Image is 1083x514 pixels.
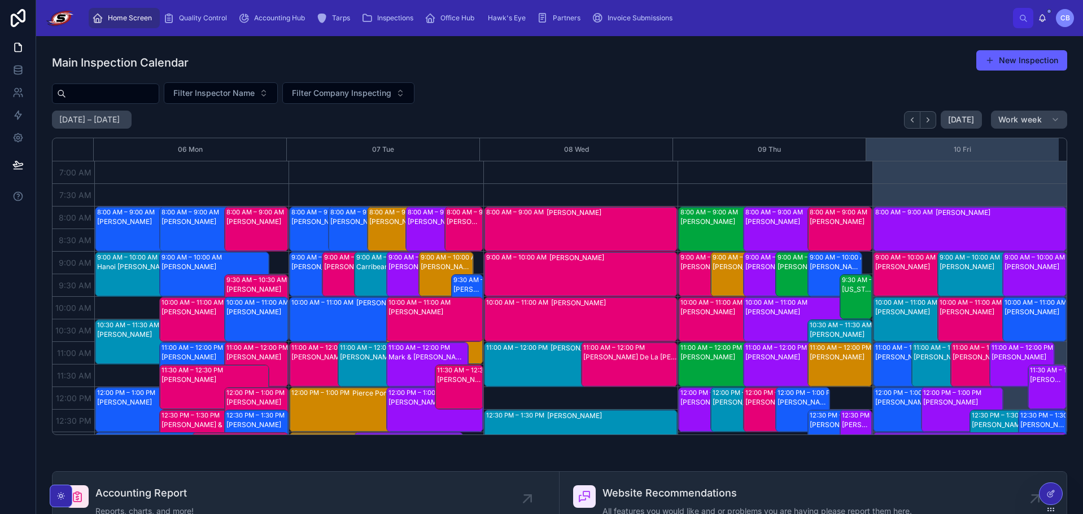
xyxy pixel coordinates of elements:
a: Partners [534,8,588,28]
button: 07 Tue [372,138,394,161]
div: [PERSON_NAME] [551,344,648,353]
div: [PERSON_NAME] [1030,375,1065,384]
div: [PERSON_NAME] [551,298,676,307]
div: 11:00 AM – 12:00 PM [914,343,978,352]
div: 10:00 AM – 11:00 AM[PERSON_NAME] [225,297,288,341]
div: 1:00 PM – 2:00 PM [290,433,399,477]
div: 1:00 PM – 2:00 PM [291,433,350,442]
div: Mark & [PERSON_NAME] [388,353,468,362]
div: 11:00 AM – 12:00 PM[PERSON_NAME] [951,342,1016,386]
div: 9:00 AM – 10:00 AM [421,253,484,262]
div: 11:00 AM – 12:00 PM[PERSON_NAME] [744,342,853,386]
div: 9:00 AM – 10:00 AM [291,253,355,262]
div: 8:00 AM – 9:00 AM[PERSON_NAME] [808,207,871,251]
div: 11:00 AM – 12:00 PM[PERSON_NAME] [874,342,938,386]
div: 9:00 AM – 10:00 AMHanoi [PERSON_NAME] [95,252,204,296]
a: Tarps [313,8,358,28]
div: 10:00 AM – 11:00 AM[PERSON_NAME] [484,297,677,341]
div: 11:00 AM – 12:00 PM [583,343,648,352]
span: 7:00 AM [56,168,94,177]
div: [PERSON_NAME] [226,217,287,226]
div: 10:30 AM – 11:30 AM[PERSON_NAME] [95,320,204,364]
button: Next [920,111,936,129]
div: 1:00 PM – 2:00 PM [194,433,252,442]
div: 10:00 AM – 11:00 AM [680,298,745,307]
div: 8:00 AM – 9:00 AM[PERSON_NAME] [160,207,269,251]
div: [PERSON_NAME] [421,262,472,271]
a: Inspections [358,8,421,28]
div: [PERSON_NAME] [713,262,764,271]
div: [PERSON_NAME] [875,398,954,407]
div: 9:00 AM – 10:00 AM [810,253,873,262]
div: [PERSON_NAME] [356,298,453,307]
div: 8:00 AM – 9:00 AM [97,208,158,217]
div: 11:00 AM – 12:00 PM[PERSON_NAME] De La [PERSON_NAME] [582,342,678,386]
div: 9:00 AM – 10:00 AM[PERSON_NAME] [938,252,1047,296]
div: 12:30 PM – 1:30 PM[PERSON_NAME] [484,410,677,454]
div: 10:00 AM – 11:00 AM [291,298,356,307]
h2: [DATE] – [DATE] [59,114,120,125]
div: 1:00 PM – 2:00 PM [97,433,155,442]
div: 9:00 AM – 10:00 AM [356,253,420,262]
div: 10:00 AM – 11:00 AM [875,298,940,307]
div: [PERSON_NAME] [875,353,938,362]
div: [PERSON_NAME] [810,217,871,226]
div: [PERSON_NAME] [291,262,343,271]
div: 8:00 AM – 9:00 AM[PERSON_NAME] [368,207,433,251]
div: 12:00 PM – 1:00 PM[PERSON_NAME] [711,388,765,432]
div: [PERSON_NAME] [547,208,676,217]
a: Invoice Submissions [588,8,680,28]
div: [PERSON_NAME] [745,217,852,226]
div: 12:30 PM – 1:30 PM[PERSON_NAME] [808,410,862,454]
div: [PERSON_NAME] [680,262,732,271]
div: [PERSON_NAME] [810,262,861,271]
div: 11:00 AM – 12:00 PM[PERSON_NAME] [808,342,871,386]
div: [PERSON_NAME] [810,420,861,429]
div: 1:00 PM – 2:00 PM [875,433,933,442]
div: [PERSON_NAME] [161,375,268,384]
div: [PERSON_NAME] [875,307,982,317]
div: [PERSON_NAME] [97,217,204,226]
span: CB [1060,14,1070,23]
div: 10:00 AM – 11:00 AM[PERSON_NAME] [744,297,853,341]
div: 10:00 AM – 11:00 AM [388,298,453,307]
div: [PERSON_NAME] [549,253,676,262]
div: [PERSON_NAME] [745,307,852,317]
div: [PERSON_NAME] [778,398,829,407]
div: [PERSON_NAME] [914,353,976,362]
div: 12:30 PM – 1:30 PM[PERSON_NAME] [840,410,871,454]
div: 9:00 AM – 10:00 AM [713,253,776,262]
div: [PERSON_NAME] [340,353,419,362]
div: 12:00 PM – 1:00 PM[PERSON_NAME] [679,388,732,432]
div: 9:00 AM – 10:00 AM[PERSON_NAME] [679,252,732,296]
div: 11:00 AM – 12:00 PM [161,343,226,352]
div: 12:00 PM – 1:00 PM [680,388,741,397]
div: 9:00 AM – 10:00 AM [97,253,160,262]
div: 12:00 PM – 1:00 PM[PERSON_NAME] [95,388,204,432]
div: [PERSON_NAME] & [PERSON_NAME] [291,353,370,362]
div: 1:00 PM – 2:00 PM [356,433,414,442]
button: 09 Thu [758,138,781,161]
button: Select Button [282,82,414,104]
div: [PERSON_NAME] [97,398,204,407]
div: [PERSON_NAME] [713,398,764,407]
div: 9:30 AM – 10:30 AM [453,275,517,284]
div: [PERSON_NAME] [408,217,470,226]
span: Accounting Report [95,485,194,501]
div: 9:00 AM – 10:00 AM [778,253,841,262]
div: [PERSON_NAME] [161,353,268,362]
div: scrollable content [84,6,1013,30]
div: 10:00 AM – 11:00 AM[PERSON_NAME] [290,297,453,341]
div: 12:00 PM – 1:00 PM[PERSON_NAME] [225,388,288,432]
div: [PERSON_NAME] [330,217,393,226]
div: 11:30 AM – 12:30 PM [161,366,226,375]
div: 12:00 PM – 1:00 PM [923,388,984,397]
div: 8:00 AM – 9:00 AM [447,208,507,217]
h1: Main Inspection Calendar [52,55,189,71]
div: 11:00 AM – 12:00 PM[PERSON_NAME] [225,342,288,386]
div: 10:00 AM – 11:00 AM[PERSON_NAME] [387,297,483,341]
div: 12:00 PM – 1:00 PM [745,388,806,397]
div: 9:00 AM – 10:00 AM[PERSON_NAME] [808,252,862,296]
div: 11:00 AM – 12:00 PM [680,343,745,352]
div: 9:00 AM – 10:00 AM [161,253,225,262]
